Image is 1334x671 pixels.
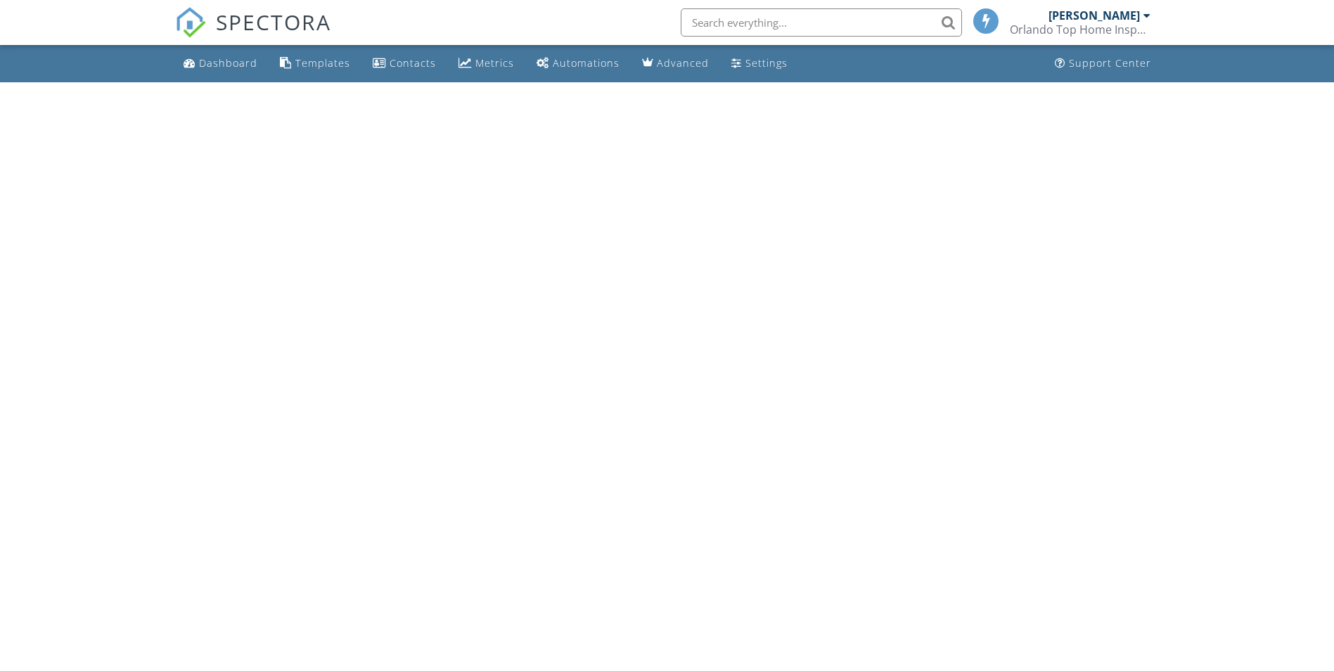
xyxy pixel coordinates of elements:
[1048,8,1140,23] div: [PERSON_NAME]
[636,51,714,77] a: Advanced
[274,51,356,77] a: Templates
[657,56,709,70] div: Advanced
[745,56,788,70] div: Settings
[295,56,350,70] div: Templates
[199,56,257,70] div: Dashboard
[726,51,793,77] a: Settings
[531,51,625,77] a: Automations (Basic)
[1049,51,1157,77] a: Support Center
[681,8,962,37] input: Search everything...
[553,56,620,70] div: Automations
[390,56,436,70] div: Contacts
[453,51,520,77] a: Metrics
[367,51,442,77] a: Contacts
[216,7,331,37] span: SPECTORA
[475,56,514,70] div: Metrics
[1069,56,1151,70] div: Support Center
[175,19,331,49] a: SPECTORA
[1010,23,1150,37] div: Orlando Top Home Inspection
[175,7,206,38] img: The Best Home Inspection Software - Spectora
[178,51,263,77] a: Dashboard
